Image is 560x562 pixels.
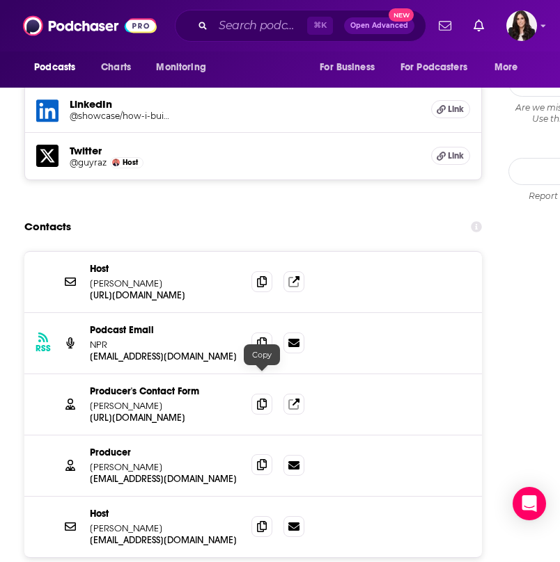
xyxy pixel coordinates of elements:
button: open menu [485,54,536,81]
h3: RSS [36,343,51,354]
span: Logged in as RebeccaShapiro [506,10,537,41]
p: Producer [90,447,240,458]
p: [URL][DOMAIN_NAME] [90,289,240,301]
p: Host [90,263,240,275]
h5: @showcase/how-i-built-this/ [70,111,170,121]
div: Search podcasts, credits, & more... [175,10,426,42]
p: [PERSON_NAME] [90,522,240,534]
a: @guyraz [70,157,107,168]
button: Open AdvancedNew [344,17,414,34]
img: Podchaser - Follow, Share and Rate Podcasts [23,13,157,39]
h5: LinkedIn [70,97,420,111]
p: [PERSON_NAME] [90,400,240,412]
div: Copy [244,344,280,365]
p: [PERSON_NAME] [90,461,240,473]
input: Search podcasts, credits, & more... [213,15,307,37]
span: Link [448,104,464,115]
span: Charts [101,58,131,77]
span: More [495,58,518,77]
p: Host [90,508,240,520]
p: [EMAIL_ADDRESS][DOMAIN_NAME] [90,351,240,362]
p: NPR [90,339,240,351]
img: Guy Raz [112,159,120,166]
span: Podcasts [34,58,75,77]
a: Link [431,100,470,118]
button: open menu [146,54,224,81]
h2: Contacts [24,214,71,240]
a: Link [431,147,470,165]
span: Link [448,150,464,161]
a: @showcase/how-i-built-this/ [70,111,420,121]
span: New [389,8,414,22]
button: open menu [391,54,488,81]
span: For Podcasters [400,58,467,77]
p: [PERSON_NAME] [90,278,240,289]
span: Host [123,158,138,167]
p: Producer's Contact Form [90,385,240,397]
p: [EMAIL_ADDRESS][DOMAIN_NAME] [90,534,240,546]
span: Monitoring [156,58,205,77]
span: Open Advanced [350,22,408,29]
p: [URL][DOMAIN_NAME] [90,412,240,424]
button: Show profile menu [506,10,537,41]
a: Show notifications dropdown [433,14,457,38]
img: User Profile [506,10,537,41]
button: open menu [24,54,93,81]
p: Podcast Email [90,324,240,336]
span: For Business [320,58,375,77]
h5: Twitter [70,144,420,157]
a: Charts [92,54,139,81]
a: Show notifications dropdown [468,14,490,38]
button: open menu [310,54,392,81]
span: ⌘ K [307,17,333,35]
div: Open Intercom Messenger [513,487,546,520]
p: [EMAIL_ADDRESS][DOMAIN_NAME] [90,473,240,485]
